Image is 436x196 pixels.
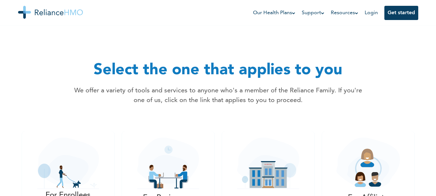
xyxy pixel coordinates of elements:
[302,9,324,17] a: Support
[365,10,378,15] a: Login
[28,138,108,189] img: single_guy_icon.svg
[73,86,363,105] p: We offer a variety of tools and services to anyone who's a member of the Reliance Family. If you'...
[329,138,408,189] img: affiliate-icon.svg
[384,6,418,20] button: Get started
[73,59,363,82] h1: Select the one that applies to you
[128,138,208,189] img: business_icon.svg
[253,9,295,17] a: Our Health Plans
[228,138,308,189] img: hospital_icon.svg
[331,9,358,17] a: Resources
[18,6,83,19] img: Reliance HMO's Logo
